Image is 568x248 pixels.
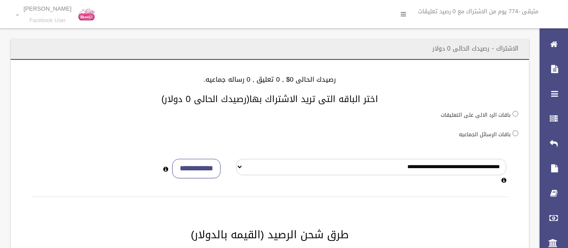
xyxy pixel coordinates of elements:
h2: طرق شحن الرصيد (القيمه بالدولار) [21,229,518,240]
label: باقات الرد الالى على التعليقات [441,110,511,120]
header: الاشتراك - رصيدك الحالى 0 دولار [422,40,529,57]
h4: رصيدك الحالى 0$ , 0 تعليق , 0 رساله جماعيه. [21,76,518,83]
label: باقات الرسائل الجماعيه [459,130,511,139]
p: [PERSON_NAME] [24,5,71,12]
h3: اختر الباقه التى تريد الاشتراك بها(رصيدك الحالى 0 دولار) [21,94,518,104]
small: Facebook User [24,17,71,24]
